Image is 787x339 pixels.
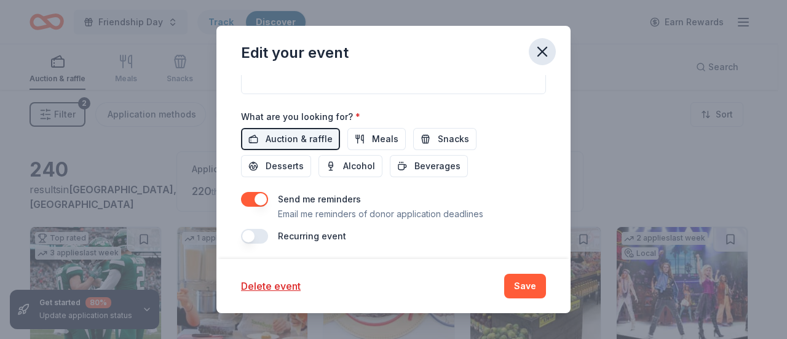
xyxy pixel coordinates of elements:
button: Meals [347,128,406,150]
span: Auction & raffle [266,132,333,146]
label: What are you looking for? [241,111,360,123]
span: Meals [372,132,398,146]
button: Alcohol [318,155,382,177]
p: Email me reminders of donor application deadlines [278,207,483,221]
button: Beverages [390,155,468,177]
span: Beverages [414,159,461,173]
span: Snacks [438,132,469,146]
button: Auction & raffle [241,128,340,150]
span: Alcohol [343,159,375,173]
button: Save [504,274,546,298]
button: Delete event [241,279,301,293]
button: Snacks [413,128,477,150]
label: Recurring event [278,231,346,241]
button: Desserts [241,155,311,177]
div: Edit your event [241,43,349,63]
label: Send me reminders [278,194,361,204]
span: Desserts [266,159,304,173]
